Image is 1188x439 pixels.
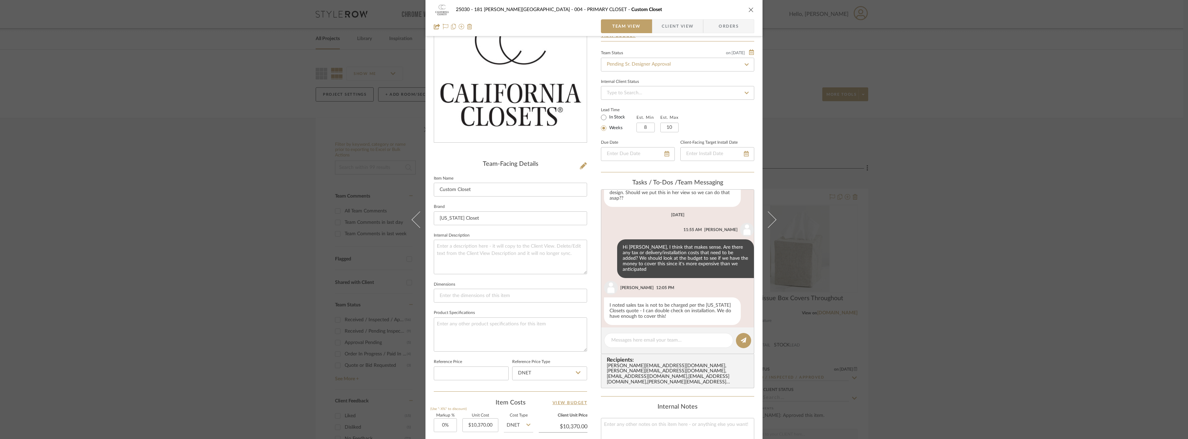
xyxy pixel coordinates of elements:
label: Dimensions [434,283,455,286]
div: 11:55 AM [683,227,702,233]
div: team Messaging [601,179,754,187]
span: Team View [612,19,641,33]
label: Client-Facing Target Install Date [680,141,738,144]
div: Internal Client Status [601,80,639,84]
span: Client View [662,19,693,33]
label: Item Name [434,177,453,180]
img: user_avatar.png [740,223,754,237]
mat-radio-group: Select item type [601,113,636,132]
img: 9462631d-49fd-4233-809e-5b0d2ff9c931_48x40.jpg [434,3,450,17]
input: Enter Due Date [601,147,675,161]
label: Client Unit Price [539,414,587,417]
label: Lead Time [601,107,636,113]
label: Unit Cost [462,414,498,417]
input: Type to Search… [601,86,754,100]
label: Internal Description [434,234,470,237]
label: Cost Type [504,414,533,417]
label: Product Specifications [434,311,475,315]
label: Brand [434,205,445,209]
div: [DATE] [671,212,684,217]
label: Reference Price Type [512,360,550,364]
span: 25030 - 181 [PERSON_NAME][GEOGRAPHIC_DATA] [456,7,574,12]
label: In Stock [608,114,625,121]
div: [PERSON_NAME] [620,285,654,291]
label: Reference Price [434,360,462,364]
div: 12:05 PM [656,285,674,291]
div: We could place a 50% deposit to hold our place in their installation schedule and then finalize f... [604,174,741,207]
span: Recipients: [607,357,751,363]
input: Type to Search… [601,58,754,71]
div: [PERSON_NAME][EMAIL_ADDRESS][DOMAIN_NAME] , [PERSON_NAME][EMAIL_ADDRESS][DOMAIN_NAME] , [EMAIL_AD... [607,363,751,385]
div: Internal Notes [601,403,754,411]
input: Enter Item Name [434,183,587,197]
img: user_avatar.png [604,281,618,295]
label: Est. Min [636,115,654,120]
span: on [726,51,731,55]
span: 004 - PRIMARY CLOSET [574,7,631,12]
div: Team-Facing Details [434,161,587,168]
div: [PERSON_NAME] [704,227,738,233]
label: Est. Max [660,115,679,120]
div: I noted sales tax is not to be charged per the [US_STATE] Closets quote - I can double check on i... [604,297,741,325]
span: Custom Closet [631,7,662,12]
a: View Budget [553,399,587,407]
div: Team Status [601,51,623,55]
div: Hi [PERSON_NAME], I think that makes sense. Are there any tax or delivery/installation costs that... [617,239,754,278]
label: Weeks [608,125,623,131]
img: Remove from project [467,24,472,29]
button: close [748,7,754,13]
label: Markup % [434,414,457,417]
span: Orders [711,19,746,33]
span: [DATE] [731,50,746,55]
input: Enter Brand [434,211,587,225]
input: Enter the dimensions of this item [434,289,587,303]
span: Tasks / To-Dos / [632,180,678,186]
div: Item Costs [434,399,587,407]
input: Enter Install Date [680,147,754,161]
label: Due Date [601,141,618,144]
